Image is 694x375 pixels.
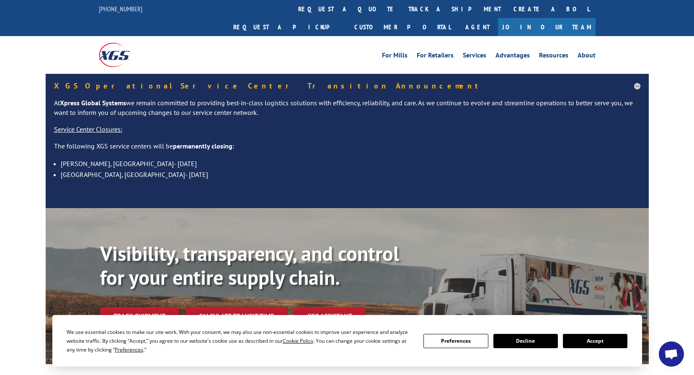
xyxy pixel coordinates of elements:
[417,52,454,61] a: For Retailers
[54,82,640,90] h5: XGS Operational Service Center Transition Announcement
[493,334,558,348] button: Decline
[100,240,399,291] b: Visibility, transparency, and control for your entire supply chain.
[495,52,530,61] a: Advantages
[227,18,348,36] a: Request a pickup
[54,125,122,133] u: Service Center Closures:
[463,52,486,61] a: Services
[67,328,413,354] div: We use essential cookies to make our site work. With your consent, we may also use non-essential ...
[54,98,640,125] p: At we remain committed to providing best-in-class logistics solutions with efficiency, reliabilit...
[539,52,568,61] a: Resources
[186,307,287,325] a: Calculate transit time
[348,18,457,36] a: Customer Portal
[498,18,596,36] a: Join Our Team
[423,334,488,348] button: Preferences
[61,169,640,180] li: [GEOGRAPHIC_DATA], [GEOGRAPHIC_DATA]- [DATE]
[61,158,640,169] li: [PERSON_NAME], [GEOGRAPHIC_DATA]- [DATE]
[115,346,143,353] span: Preferences
[99,5,142,13] a: [PHONE_NUMBER]
[382,52,408,61] a: For Mills
[563,334,627,348] button: Accept
[578,52,596,61] a: About
[100,307,179,325] a: Track shipment
[457,18,498,36] a: Agent
[294,307,366,325] a: XGS ASSISTANT
[52,315,642,367] div: Cookie Consent Prompt
[283,337,313,344] span: Cookie Policy
[173,142,232,150] strong: permanently closing
[60,99,126,107] strong: Xpress Global Systems
[54,141,640,158] p: The following XGS service centers will be :
[659,341,684,367] a: Open chat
